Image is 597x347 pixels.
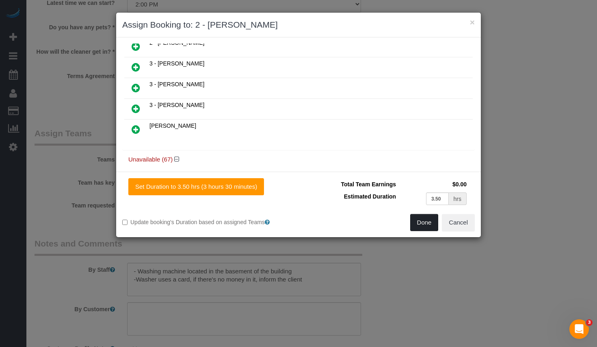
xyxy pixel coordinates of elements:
button: Set Duration to 3.50 hrs (3 hours 30 minutes) [128,178,264,195]
span: 3 [586,319,593,326]
span: 3 - [PERSON_NAME] [149,60,204,67]
div: hrs [449,192,467,205]
input: Update booking's Duration based on assigned Teams [122,220,128,225]
span: 2 - [PERSON_NAME] [149,39,204,46]
span: 3 - [PERSON_NAME] [149,81,204,87]
h4: Unavailable (67) [128,156,469,163]
span: Estimated Duration [344,193,396,200]
label: Update booking's Duration based on assigned Teams [122,218,292,226]
button: Done [410,214,439,231]
td: $0.00 [398,178,469,190]
span: [PERSON_NAME] [149,122,196,129]
button: × [470,18,475,26]
button: Cancel [442,214,475,231]
iframe: Intercom live chat [569,319,589,339]
td: Total Team Earnings [305,178,398,190]
h3: Assign Booking to: 2 - [PERSON_NAME] [122,19,475,31]
span: 3 - [PERSON_NAME] [149,102,204,108]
